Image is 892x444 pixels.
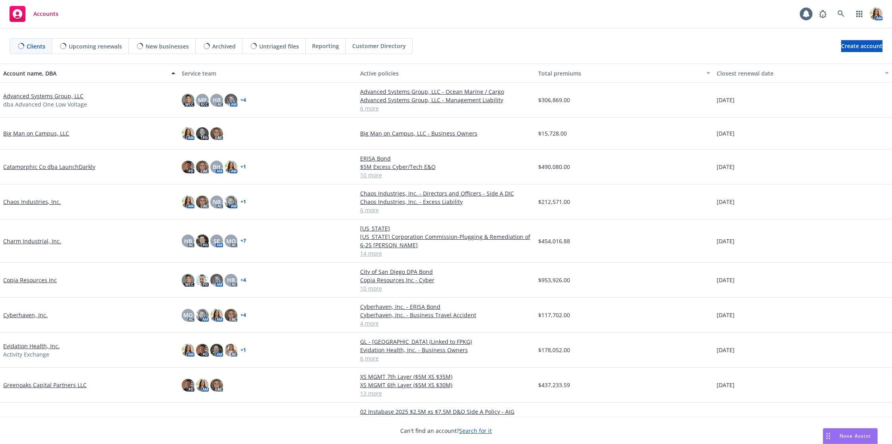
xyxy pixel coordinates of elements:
a: 6 more [360,104,532,112]
img: photo [182,161,194,173]
img: photo [196,196,209,208]
span: [DATE] [717,311,735,319]
a: 4 more [360,319,532,328]
a: Copia Resources Inc [3,276,57,284]
span: SE [213,237,220,245]
a: Copia Resources Inc - Cyber [360,276,532,284]
span: Create account [841,39,882,54]
a: XS MGMT 6th Layer ($5M XS $30M) [360,381,532,389]
div: Closest renewal date [717,69,880,78]
a: 14 more [360,249,532,258]
a: 10 more [360,171,532,179]
img: photo [182,344,194,357]
span: [DATE] [717,198,735,206]
span: Clients [27,42,45,50]
span: [DATE] [717,276,735,284]
img: photo [225,309,237,322]
span: [DATE] [717,129,735,138]
a: Big Man on Campus, LLC [3,129,69,138]
span: NB [213,198,221,206]
a: Cyberhaven, Inc. - Business Travel Accident [360,311,532,319]
img: photo [225,344,237,357]
span: New businesses [145,42,189,50]
a: Big Man on Campus, LLC - Business Owners [360,129,532,138]
a: Accounts [6,3,62,25]
a: 6 more [360,206,532,214]
a: Chaos Industries, Inc. [3,198,61,206]
span: [DATE] [717,381,735,389]
img: photo [182,127,194,140]
a: Catamorphic Co dba LaunchDarkly [3,163,95,171]
img: photo [210,127,223,140]
a: Evidation Health, Inc. [3,342,60,350]
span: HB [184,237,192,245]
button: Total premiums [535,64,714,83]
span: [DATE] [717,163,735,171]
span: [DATE] [717,96,735,104]
a: + 4 [240,278,246,283]
a: + 1 [240,200,246,204]
img: photo [196,309,209,322]
a: ERISA Bond [360,154,532,163]
a: + 1 [240,165,246,169]
span: Archived [212,42,236,50]
a: Evidation Health, Inc. - Business Owners [360,346,532,354]
img: photo [182,94,194,107]
img: photo [196,235,209,247]
span: $178,052.00 [538,346,570,354]
span: Upcoming renewals [69,42,122,50]
a: Report a Bug [815,6,831,22]
a: $5M Excess Cyber/Tech E&O [360,163,532,171]
span: $953,926.00 [538,276,570,284]
span: Untriaged files [259,42,299,50]
a: 10 more [360,284,532,293]
span: MQ [226,237,236,245]
a: Charm Industrial, Inc. [3,237,61,245]
a: 01 Instabase 2025 $2.5M xs $5M D&O Policy - [GEOGRAPHIC_DATA] [360,416,532,432]
span: $212,571.00 [538,198,570,206]
a: Advanced Systems Group, LLC [3,92,83,100]
span: $437,233.59 [538,381,570,389]
img: photo [182,274,194,287]
span: BH [213,163,221,171]
span: dba Advanced One Low Voltage [3,100,87,109]
a: GL - [GEOGRAPHIC_DATA] (Linked to FPKG) [360,337,532,346]
span: Can't find an account? [400,427,492,435]
span: $15,728.00 [538,129,567,138]
a: Switch app [851,6,867,22]
div: Active policies [360,69,532,78]
a: Chaos Industries, Inc. - Excess Liability [360,198,532,206]
a: Cyberhaven, Inc. [3,311,48,319]
div: Account name, DBA [3,69,167,78]
a: [US_STATE] [360,224,532,233]
a: Greenoaks Capital Partners LLC [3,381,87,389]
a: 13 more [360,389,532,397]
span: Customer Directory [352,42,406,50]
a: + 1 [240,348,246,353]
a: Chaos Industries, Inc. - Directors and Officers - Side A DIC [360,189,532,198]
a: City of San Diego DPA Bond [360,268,532,276]
img: photo [210,344,223,357]
a: Search [833,6,849,22]
span: Accounts [33,11,58,17]
a: Advanced Systems Group, LLC - Ocean Marine / Cargo [360,87,532,96]
span: HB [227,276,235,284]
button: Closest renewal date [714,64,892,83]
button: Nova Assist [823,428,878,444]
img: photo [870,8,882,20]
img: photo [210,274,223,287]
span: $306,869.00 [538,96,570,104]
span: MP [198,96,207,104]
span: [DATE] [717,237,735,245]
a: + 4 [240,98,246,103]
button: Service team [178,64,357,83]
img: photo [182,196,194,208]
